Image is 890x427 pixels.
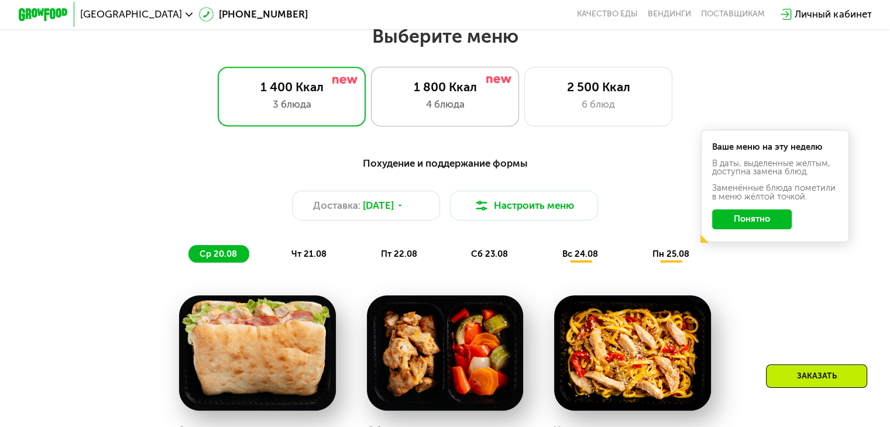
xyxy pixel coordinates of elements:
[40,25,851,48] h2: Выберите меню
[795,7,871,22] div: Личный кабинет
[80,9,182,19] span: [GEOGRAPHIC_DATA]
[313,198,360,213] span: Доставка:
[199,7,308,22] a: [PHONE_NUMBER]
[701,9,765,19] div: поставщикам
[384,97,506,112] div: 4 блюда
[231,97,353,112] div: 3 блюда
[712,143,839,151] div: Ваше меню на эту неделю
[537,97,659,112] div: 6 блюд
[384,80,506,94] div: 1 800 Ккал
[291,249,327,259] span: чт 21.08
[381,249,417,259] span: пт 22.08
[562,249,598,259] span: вс 24.08
[231,80,353,94] div: 1 400 Ккал
[712,209,792,229] button: Понятно
[450,191,599,221] button: Настроить меню
[471,249,508,259] span: сб 23.08
[363,198,394,213] span: [DATE]
[652,249,689,259] span: пн 25.08
[712,184,839,201] div: Заменённые блюда пометили в меню жёлтой точкой.
[648,9,691,19] a: Вендинги
[200,249,237,259] span: ср 20.08
[712,159,839,177] div: В даты, выделенные желтым, доступна замена блюд.
[79,156,811,171] div: Похудение и поддержание формы
[577,9,638,19] a: Качество еды
[766,364,867,388] div: Заказать
[537,80,659,94] div: 2 500 Ккал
